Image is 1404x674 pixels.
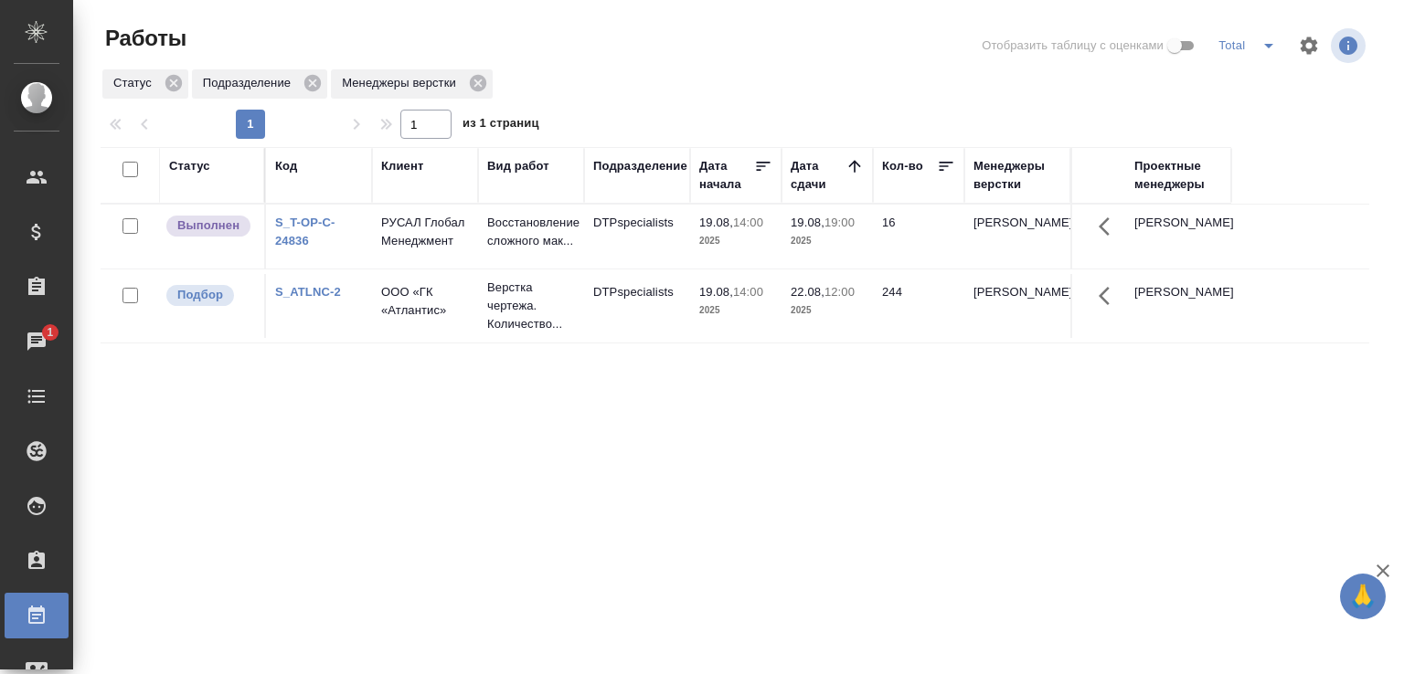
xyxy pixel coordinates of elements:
[165,214,255,238] div: Исполнитель завершил работу
[1134,157,1222,194] div: Проектные менеджеры
[101,24,186,53] span: Работы
[169,157,210,175] div: Статус
[791,285,824,299] p: 22.08,
[699,216,733,229] p: 19.08,
[973,283,1061,301] p: [PERSON_NAME]
[824,216,855,229] p: 19:00
[203,74,297,92] p: Подразделение
[791,232,864,250] p: 2025
[593,157,687,175] div: Подразделение
[192,69,327,99] div: Подразделение
[1088,205,1132,248] button: Здесь прячутся важные кнопки
[381,157,423,175] div: Клиент
[584,274,690,338] td: DTPspecialists
[5,319,69,364] a: 1
[342,74,463,92] p: Менеджеры верстки
[275,285,341,299] a: S_ATLNC-2
[177,286,223,304] p: Подбор
[982,37,1164,55] span: Отобразить таблицу с оценками
[973,214,1061,232] p: [PERSON_NAME]
[463,112,539,139] span: из 1 страниц
[1125,274,1231,338] td: [PERSON_NAME]
[699,301,772,320] p: 2025
[791,157,846,194] div: Дата сдачи
[1125,205,1231,269] td: [PERSON_NAME]
[381,214,469,250] p: РУСАЛ Глобал Менеджмент
[113,74,158,92] p: Статус
[1340,574,1386,619] button: 🙏
[733,285,763,299] p: 14:00
[275,157,297,175] div: Код
[487,214,575,250] p: Восстановление сложного мак...
[487,279,575,333] p: Верстка чертежа. Количество...
[824,285,855,299] p: 12:00
[791,301,864,320] p: 2025
[733,216,763,229] p: 14:00
[487,157,549,175] div: Вид работ
[873,274,964,338] td: 244
[1287,24,1331,68] span: Настроить таблицу
[1088,274,1132,318] button: Здесь прячутся важные кнопки
[331,69,493,99] div: Менеджеры верстки
[102,69,188,99] div: Статус
[882,157,923,175] div: Кол-во
[381,283,469,320] p: ООО «ГК «Атлантис»
[36,323,64,342] span: 1
[699,232,772,250] p: 2025
[873,205,964,269] td: 16
[1331,28,1369,63] span: Посмотреть информацию
[1347,577,1378,616] span: 🙏
[699,285,733,299] p: 19.08,
[165,283,255,308] div: Можно подбирать исполнителей
[584,205,690,269] td: DTPspecialists
[275,216,335,247] a: S_T-OP-C-24836
[973,157,1061,194] div: Менеджеры верстки
[177,216,239,235] p: Выполнен
[1214,31,1287,60] div: split button
[699,157,754,194] div: Дата начала
[791,216,824,229] p: 19.08,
